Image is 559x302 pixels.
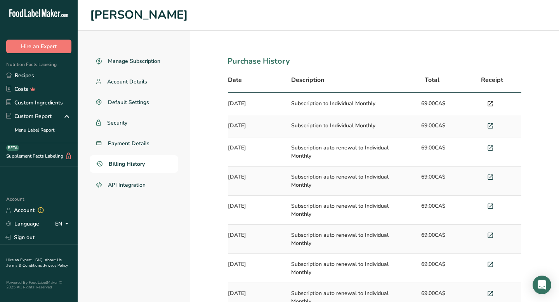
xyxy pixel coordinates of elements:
[90,52,178,70] a: Manage Subscription
[286,137,404,167] td: Subscription auto renewal to Individual Monthly
[6,257,62,268] a: About Us .
[44,263,68,268] a: Privacy Policy
[228,137,286,167] td: [DATE]
[404,137,463,167] td: 69.00CA$
[109,160,145,168] span: Billing History
[90,114,178,132] a: Security
[291,75,324,85] span: Description
[228,225,286,254] td: [DATE]
[404,167,463,196] td: 69.00CA$
[404,225,463,254] td: 69.00CA$
[286,196,404,225] td: Subscription auto renewal to Individual Monthly
[481,75,503,85] span: Receipt
[533,276,551,294] div: Open Intercom Messenger
[108,139,149,148] span: Payment Details
[228,75,242,85] span: Date
[6,40,71,53] button: Hire an Expert
[286,254,404,283] td: Subscription auto renewal to Individual Monthly
[425,75,439,85] span: Total
[286,93,404,115] td: Subscription to Individual Monthly
[286,167,404,196] td: Subscription auto renewal to Individual Monthly
[6,257,34,263] a: Hire an Expert .
[404,196,463,225] td: 69.00CA$
[35,257,45,263] a: FAQ .
[7,263,44,268] a: Terms & Conditions .
[90,73,178,90] a: Account Details
[107,119,127,127] span: Security
[6,280,71,290] div: Powered By FoodLabelMaker © 2025 All Rights Reserved
[286,225,404,254] td: Subscription auto renewal to Individual Monthly
[55,219,71,229] div: EN
[227,56,522,67] div: Purchase History
[228,196,286,225] td: [DATE]
[90,6,547,24] h1: [PERSON_NAME]
[404,93,463,115] td: 69.00CA$
[90,135,178,152] a: Payment Details
[108,98,149,106] span: Default Settings
[228,93,286,115] td: [DATE]
[108,57,160,65] span: Manage Subscription
[90,155,178,173] a: Billing History
[404,254,463,283] td: 69.00CA$
[228,254,286,283] td: [DATE]
[6,145,19,151] div: BETA
[228,115,286,137] td: [DATE]
[286,115,404,137] td: Subscription to Individual Monthly
[108,181,146,189] span: API Integration
[228,167,286,196] td: [DATE]
[6,217,39,231] a: Language
[90,94,178,111] a: Default Settings
[107,78,147,86] span: Account Details
[90,176,178,194] a: API Integration
[404,115,463,137] td: 69.00CA$
[6,112,52,120] div: Custom Report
